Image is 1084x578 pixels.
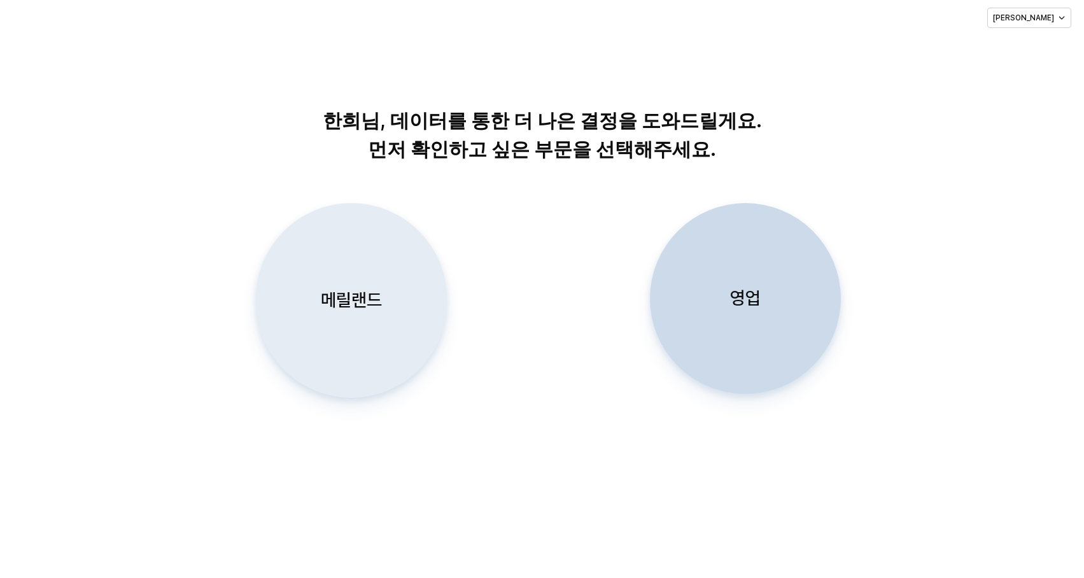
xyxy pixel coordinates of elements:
[987,8,1071,28] button: [PERSON_NAME]
[993,13,1054,23] p: [PERSON_NAME]
[730,286,761,310] p: 영업
[650,203,841,394] button: 영업
[321,288,382,312] p: 메릴랜드
[256,203,447,398] button: 메릴랜드
[217,106,867,164] p: 한희님, 데이터를 통한 더 나은 결정을 도와드릴게요. 먼저 확인하고 싶은 부문을 선택해주세요.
